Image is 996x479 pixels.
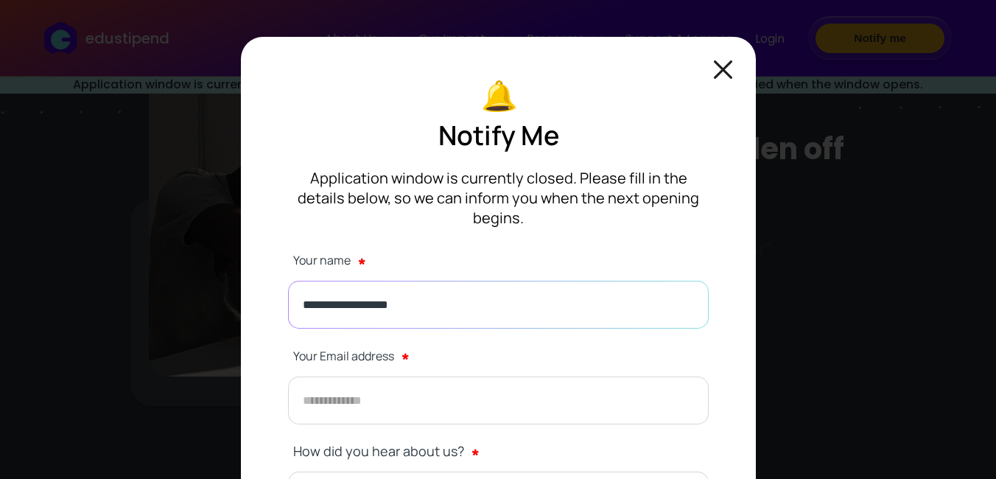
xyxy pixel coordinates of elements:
[288,117,709,153] p: Notify Me
[293,245,709,276] label: Your name
[714,60,732,79] img: closeModal
[293,436,709,467] label: How did you hear about us?
[293,340,709,371] label: Your Email address
[288,168,709,228] p: Application window is currently closed. Please fill in the details below, so we can inform you wh...
[481,79,516,113] img: bell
